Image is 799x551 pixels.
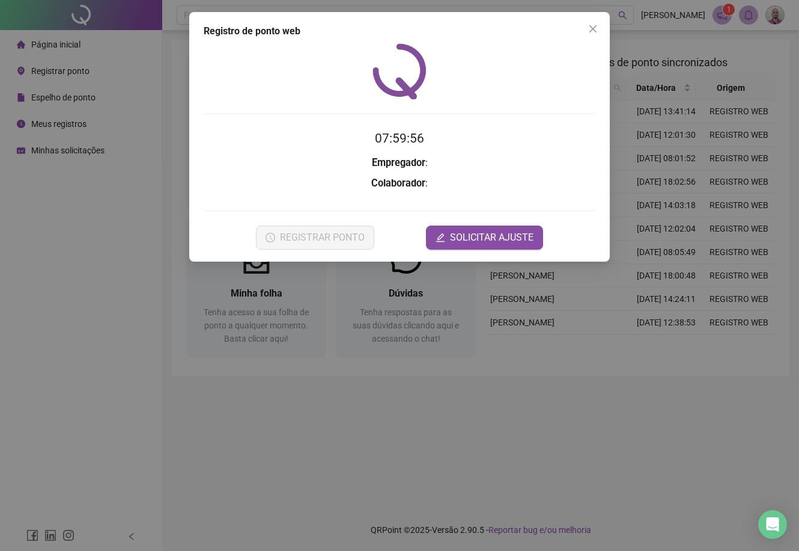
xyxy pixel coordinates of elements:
[256,226,374,250] button: REGISTRAR PONTO
[204,155,595,171] h3: :
[758,510,787,539] div: Open Intercom Messenger
[588,24,598,34] span: close
[450,230,533,245] span: SOLICITAR AJUSTE
[436,233,445,242] span: edit
[372,43,427,99] img: QRPoint
[204,176,595,191] h3: :
[583,19,603,38] button: Close
[371,177,425,189] strong: Colaborador
[372,157,425,168] strong: Empregador
[375,131,424,146] time: 07:59:56
[426,226,543,250] button: editSOLICITAR AJUSTE
[204,24,595,38] div: Registro de ponto web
